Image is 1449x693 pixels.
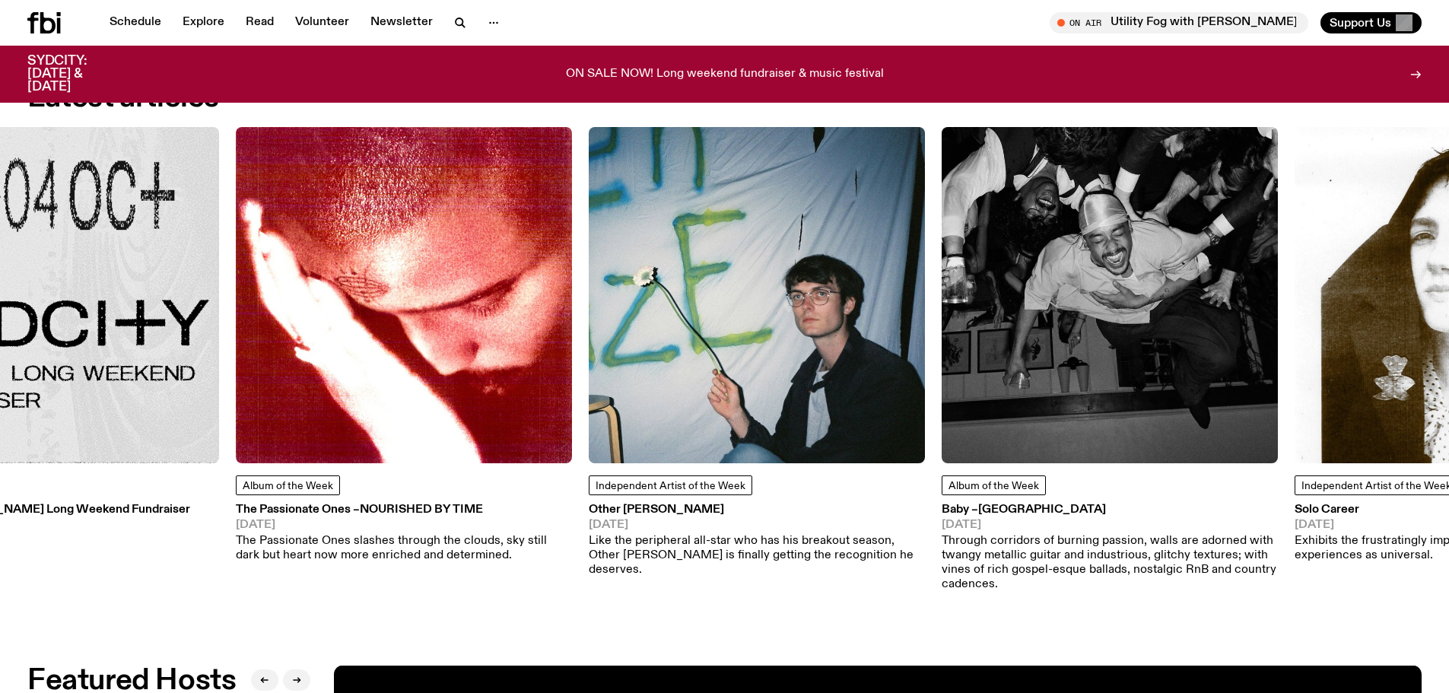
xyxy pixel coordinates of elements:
img: A black and white upside down image of Dijon, held up by a group of people. His eyes are closed a... [942,127,1278,463]
p: Through corridors of burning passion, walls are adorned with twangy metallic guitar and industrio... [942,534,1278,593]
button: Support Us [1320,12,1422,33]
p: The Passionate Ones slashes through the clouds, sky still dark but heart now more enriched and de... [236,534,572,563]
span: Album of the Week [243,481,333,491]
a: Album of the Week [236,475,340,495]
a: Explore [173,12,234,33]
p: Like the peripheral all-star who has his breakout season, Other [PERSON_NAME] is finally getting ... [589,534,925,578]
span: [DATE] [589,520,925,531]
span: [DATE] [236,520,572,531]
span: Nourished By Time [360,504,483,516]
span: Independent Artist of the Week [596,481,745,491]
a: Schedule [100,12,170,33]
h2: Latest articles [27,84,219,112]
a: Volunteer [286,12,358,33]
img: A grainy sepia red closeup of Nourished By Time's face. He is looking down, a very overexposed ha... [236,127,572,463]
img: Other Joe sits to the right of frame, eyes acast, holding a flower with a long stem. He is sittin... [589,127,925,463]
h3: The Passionate Ones – [236,504,572,516]
a: Album of the Week [942,475,1046,495]
h3: Other [PERSON_NAME] [589,504,925,516]
a: The Passionate Ones –Nourished By Time[DATE]The Passionate Ones slashes through the clouds, sky s... [236,504,572,563]
a: Other [PERSON_NAME][DATE]Like the peripheral all-star who has his breakout season, Other [PERSON_... [589,504,925,577]
p: ON SALE NOW! Long weekend fundraiser & music festival [566,68,884,81]
h3: SYDCITY: [DATE] & [DATE] [27,55,125,94]
a: Baby –[GEOGRAPHIC_DATA][DATE]Through corridors of burning passion, walls are adorned with twangy ... [942,504,1278,592]
a: Independent Artist of the Week [589,475,752,495]
a: Newsletter [361,12,442,33]
button: On AirUtility Fog with [PERSON_NAME] [1050,12,1308,33]
h3: Baby – [942,504,1278,516]
span: Album of the Week [949,481,1039,491]
span: [DATE] [942,520,1278,531]
a: Read [237,12,283,33]
span: Support Us [1330,16,1391,30]
span: [GEOGRAPHIC_DATA] [978,504,1106,516]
